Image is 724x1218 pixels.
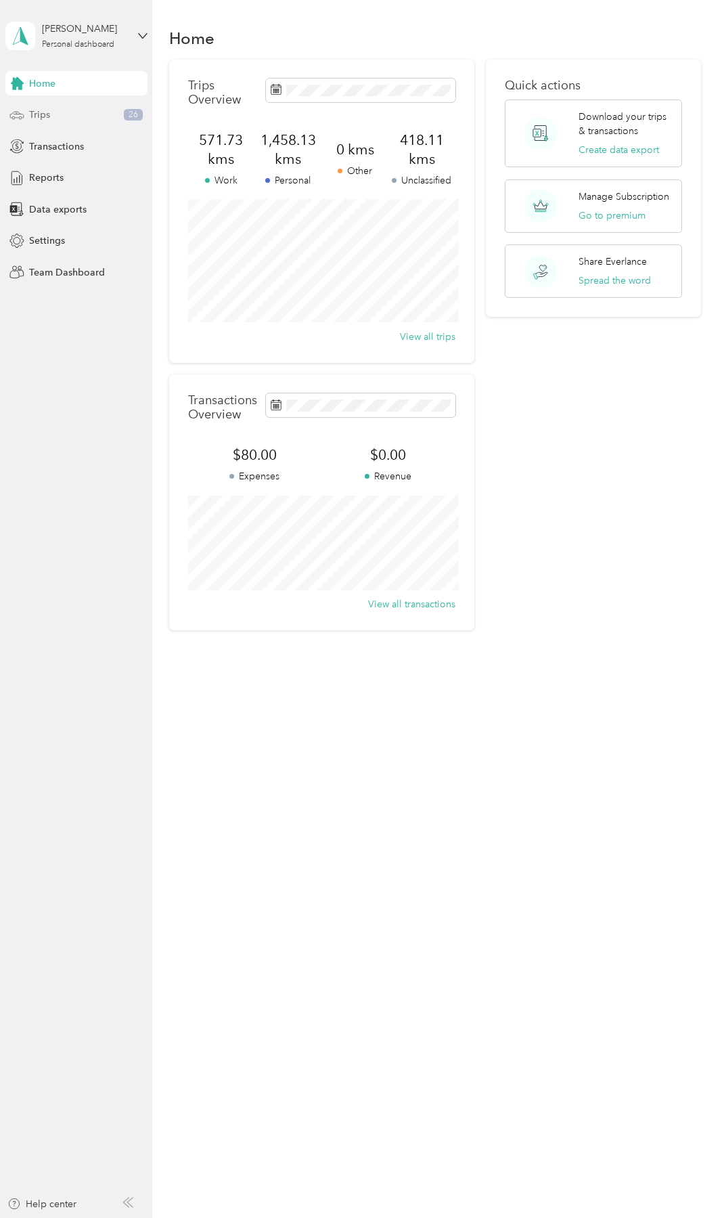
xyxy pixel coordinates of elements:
button: View all transactions [368,597,455,611]
p: Work [188,173,255,188]
span: 0 kms [321,140,388,159]
span: Data exports [29,202,87,217]
div: Personal dashboard [42,41,114,49]
button: Create data export [579,143,659,157]
div: [PERSON_NAME] [42,22,127,36]
p: Expenses [188,469,322,483]
button: Go to premium [579,209,646,223]
p: Download your trips & transactions [579,110,672,138]
button: View all trips [400,330,455,344]
p: Trips Overview [188,79,259,107]
span: Transactions [29,139,84,154]
span: Settings [29,234,65,248]
span: $0.00 [321,445,455,464]
p: Share Everlance [579,255,647,269]
span: Reports [29,171,64,185]
span: 418.11 kms [388,131,455,169]
button: Help center [7,1197,76,1211]
span: Trips [29,108,50,122]
p: Manage Subscription [579,190,669,204]
p: Quick actions [505,79,681,93]
iframe: Everlance-gr Chat Button Frame [648,1142,724,1218]
span: 571.73 kms [188,131,255,169]
span: 26 [124,109,143,121]
h1: Home [169,31,214,45]
button: Spread the word [579,274,651,288]
span: $80.00 [188,445,322,464]
span: 1,458.13 kms [254,131,321,169]
span: Home [29,77,55,91]
p: Transactions Overview [188,393,259,422]
p: Personal [254,173,321,188]
p: Unclassified [388,173,455,188]
p: Revenue [321,469,455,483]
span: Team Dashboard [29,265,105,280]
p: Other [321,164,388,178]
